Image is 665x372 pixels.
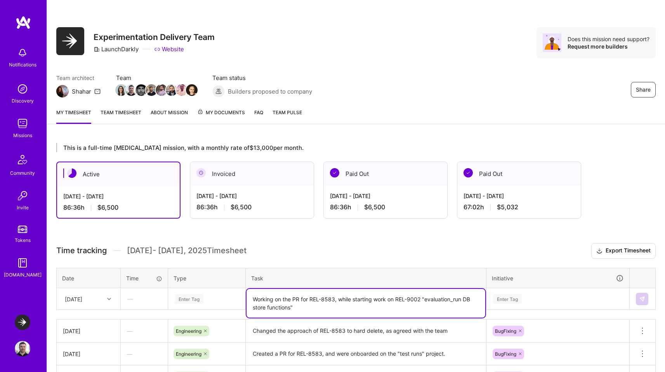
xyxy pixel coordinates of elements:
img: Active [67,169,76,178]
a: Team Member Avatar [156,83,167,97]
img: bell [15,45,30,61]
a: My Documents [197,108,245,124]
img: Submit [639,296,645,302]
div: [DATE] - [DATE] [63,192,174,200]
div: [DOMAIN_NAME] [4,271,42,279]
i: icon Mail [94,88,101,94]
a: Team timesheet [101,108,141,124]
img: logo [16,16,31,30]
div: [DATE] [65,295,82,303]
span: Engineering [176,328,201,334]
img: Team Architect [56,85,69,97]
img: Invite [15,188,30,203]
span: BugFixing [495,328,516,334]
div: Invoiced [190,162,314,186]
img: discovery [15,81,30,97]
img: Paid Out [330,168,339,177]
img: teamwork [15,116,30,131]
div: Notifications [9,61,36,69]
a: Team Member Avatar [136,83,146,97]
textarea: Created a PR for REL-8583, and were onboarded on the "test runs" project. [247,343,485,365]
img: Team Member Avatar [115,84,127,96]
div: — [121,344,168,364]
div: — [121,289,167,309]
span: Engineering [176,351,201,357]
div: Time [126,274,162,282]
img: Team Member Avatar [186,84,198,96]
div: Discovery [12,97,34,105]
div: Shahar [72,87,91,96]
i: icon Download [596,247,602,255]
th: Task [246,268,486,288]
span: [DATE] - [DATE] , 2025 Timesheet [127,246,247,256]
i: icon CompanyGray [94,46,100,52]
span: $6,500 [231,203,252,211]
div: [DATE] [63,327,114,335]
div: Invite [17,203,29,212]
div: Request more builders [568,43,649,50]
div: [DATE] [63,350,114,358]
span: BugFixing [495,351,516,357]
th: Date [57,268,121,288]
th: Type [168,268,246,288]
span: Builders proposed to company [228,87,312,96]
a: About Mission [151,108,188,124]
a: User Avatar [13,341,32,356]
textarea: Changed the approach of REL-8583 to hard delete, as agreed with the team [247,320,485,342]
a: Team Member Avatar [146,83,156,97]
div: Community [10,169,35,177]
button: Export Timesheet [591,243,656,259]
img: Avatar [543,33,561,52]
a: Team Member Avatar [187,83,197,97]
div: Missions [13,131,32,139]
div: This is a full-time [MEDICAL_DATA] mission, with a monthly rate of $13,000 per month. [56,143,622,152]
img: Team Member Avatar [125,84,137,96]
div: Enter Tag [175,293,203,305]
img: Company Logo [56,27,84,55]
span: $6,500 [364,203,385,211]
img: Team Member Avatar [146,84,157,96]
div: Tokens [15,236,31,244]
a: Team Pulse [273,108,302,124]
div: [DATE] - [DATE] [330,192,441,200]
a: Team Member Avatar [167,83,177,97]
div: LaunchDarkly [94,45,139,53]
img: User Avatar [15,341,30,356]
div: [DATE] - [DATE] [464,192,575,200]
div: Active [57,162,180,186]
a: My timesheet [56,108,91,124]
textarea: Working on the PR for REL-8583, while starting work on REL-9002 "evaluation_run DB store functions" [247,289,485,318]
div: Paid Out [457,162,581,186]
span: My Documents [197,108,245,117]
span: Team architect [56,74,101,82]
img: Builders proposed to company [212,85,225,97]
span: Share [636,86,651,94]
span: Team Pulse [273,110,302,115]
div: 86:36 h [196,203,307,211]
div: [DATE] - [DATE] [196,192,307,200]
img: Team Member Avatar [166,84,177,96]
div: Does this mission need support? [568,35,649,43]
img: Team Member Avatar [135,84,147,96]
a: Team Member Avatar [177,83,187,97]
a: Team Member Avatar [126,83,136,97]
img: tokens [18,226,27,233]
img: guide book [15,255,30,271]
a: LaunchDarkly: Experimentation Delivery Team [13,315,32,330]
div: 67:02 h [464,203,575,211]
img: Community [13,150,32,169]
img: LaunchDarkly: Experimentation Delivery Team [15,315,30,330]
a: Team Member Avatar [116,83,126,97]
img: Invoiced [196,168,206,177]
img: Team Member Avatar [176,84,188,96]
i: icon Chevron [107,297,111,301]
button: Share [631,82,656,97]
span: Team [116,74,197,82]
span: Time tracking [56,246,107,256]
a: FAQ [254,108,263,124]
span: $5,032 [497,203,518,211]
img: Team Member Avatar [156,84,167,96]
div: Paid Out [324,162,447,186]
a: Website [154,45,184,53]
div: Initiative [492,274,624,283]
